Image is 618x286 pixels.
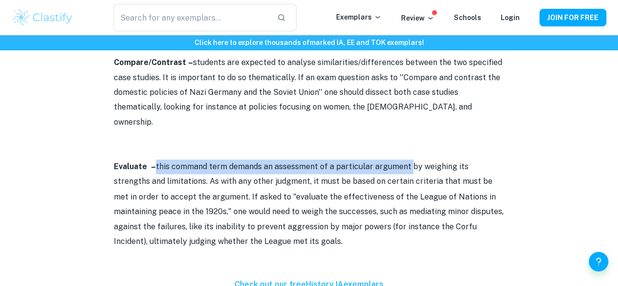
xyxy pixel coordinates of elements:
strong: – [188,58,193,67]
strong: Compare/Contrast [114,58,186,67]
strong: Evaluate – [114,162,156,171]
p: students are expected to analyse similarities/differences between the two specified case studies.... [114,55,505,130]
p: Exemplars [336,12,382,22]
p: this command term demands an assessment of a particular argument by weighing its strengths and li... [114,159,505,248]
button: Help and Feedback [589,252,608,271]
img: Clastify logo [12,8,74,27]
input: Search for any exemplars... [113,4,270,31]
a: Schools [454,14,481,22]
a: Login [501,14,520,22]
button: JOIN FOR FREE [539,9,606,26]
p: Review [401,13,434,23]
h6: Click here to explore thousands of marked IA, EE and TOK exemplars ! [2,37,616,48]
